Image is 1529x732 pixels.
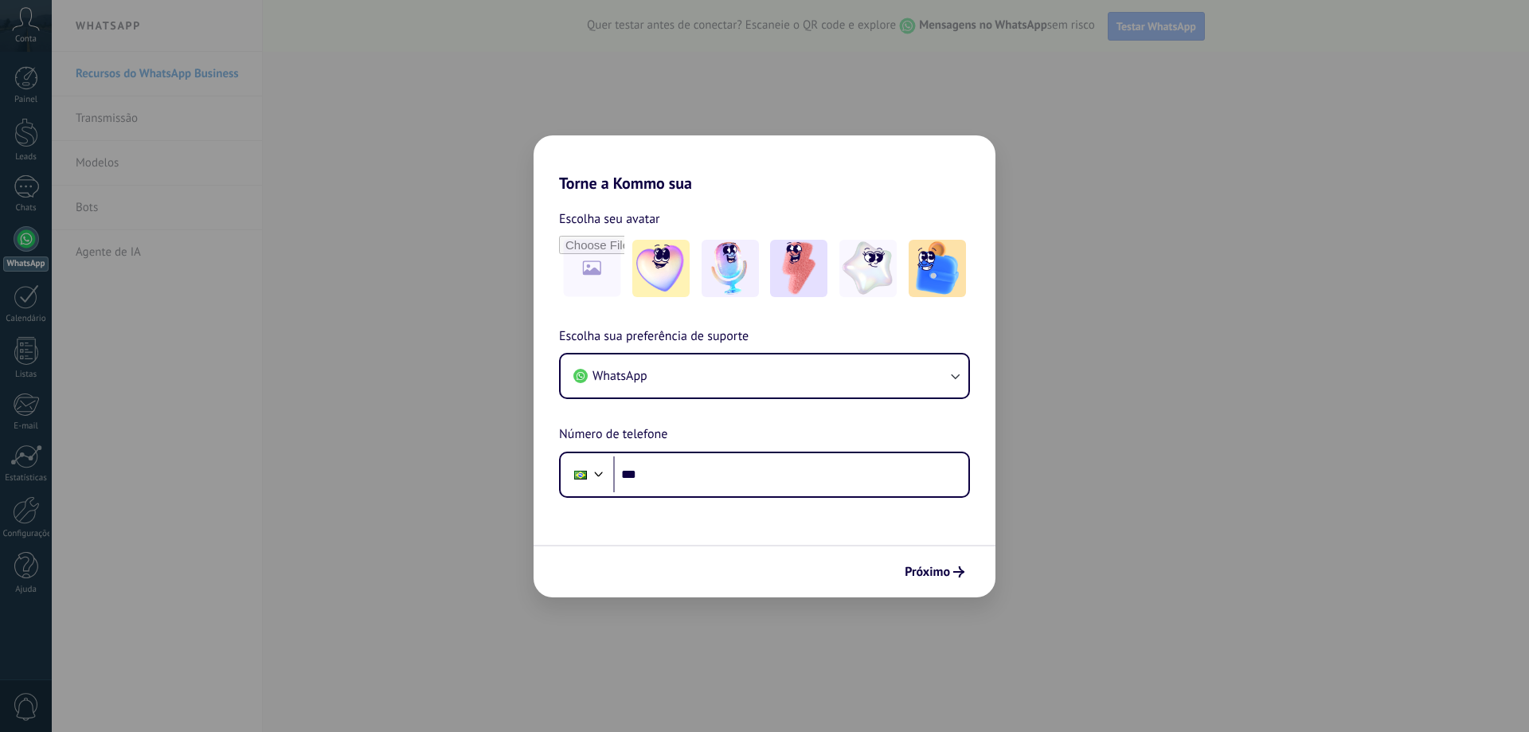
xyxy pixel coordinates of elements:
div: Brazil: + 55 [565,458,596,491]
img: -1.jpeg [632,240,690,297]
button: WhatsApp [561,354,968,397]
img: -5.jpeg [909,240,966,297]
span: Próximo [905,566,950,577]
img: -4.jpeg [839,240,897,297]
span: Escolha sua preferência de suporte [559,327,749,347]
img: -2.jpeg [702,240,759,297]
span: WhatsApp [592,368,647,384]
h2: Torne a Kommo sua [534,135,995,193]
img: -3.jpeg [770,240,827,297]
button: Próximo [897,558,972,585]
span: Escolha seu avatar [559,209,660,229]
span: Número de telefone [559,425,667,445]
